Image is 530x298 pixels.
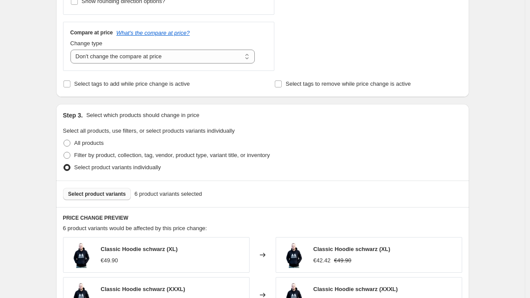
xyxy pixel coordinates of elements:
[63,127,235,134] span: Select all products, use filters, or select products variants individually
[334,256,351,265] strike: €49.90
[70,40,103,47] span: Change type
[117,30,190,36] button: What's the compare at price?
[63,111,83,120] h2: Step 3.
[74,164,161,171] span: Select product variants individually
[134,190,202,198] span: 6 product variants selected
[86,111,199,120] p: Select which products should change in price
[280,242,307,268] img: Hoodie_1_80x.png
[63,214,462,221] h6: PRICE CHANGE PREVIEW
[68,242,94,268] img: Hoodie_1_80x.png
[286,80,411,87] span: Select tags to remove while price change is active
[101,256,118,265] div: €49.90
[313,286,398,292] span: Classic Hoodie schwarz (XXXL)
[70,29,113,36] h3: Compare at price
[74,140,104,146] span: All products
[313,246,390,252] span: Classic Hoodie schwarz (XL)
[68,191,126,198] span: Select product variants
[63,188,131,200] button: Select product variants
[313,256,331,265] div: €42.42
[63,225,207,231] span: 6 product variants would be affected by this price change:
[101,246,178,252] span: Classic Hoodie schwarz (XL)
[74,152,270,158] span: Filter by product, collection, tag, vendor, product type, variant title, or inventory
[101,286,185,292] span: Classic Hoodie schwarz (XXXL)
[74,80,190,87] span: Select tags to add while price change is active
